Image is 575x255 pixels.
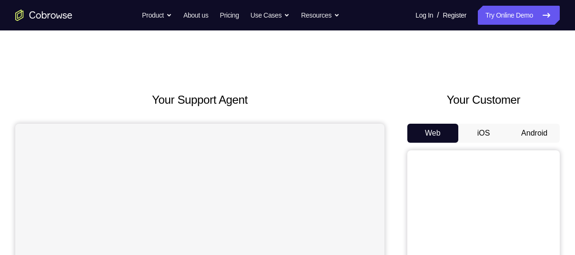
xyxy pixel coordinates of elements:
[415,6,433,25] a: Log In
[220,6,239,25] a: Pricing
[15,10,72,21] a: Go to the home page
[15,91,384,108] h2: Your Support Agent
[301,6,340,25] button: Resources
[142,6,172,25] button: Product
[407,124,458,143] button: Web
[183,6,208,25] a: About us
[407,91,560,108] h2: Your Customer
[458,124,509,143] button: iOS
[478,6,560,25] a: Try Online Demo
[443,6,466,25] a: Register
[251,6,290,25] button: Use Cases
[509,124,560,143] button: Android
[437,10,439,21] span: /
